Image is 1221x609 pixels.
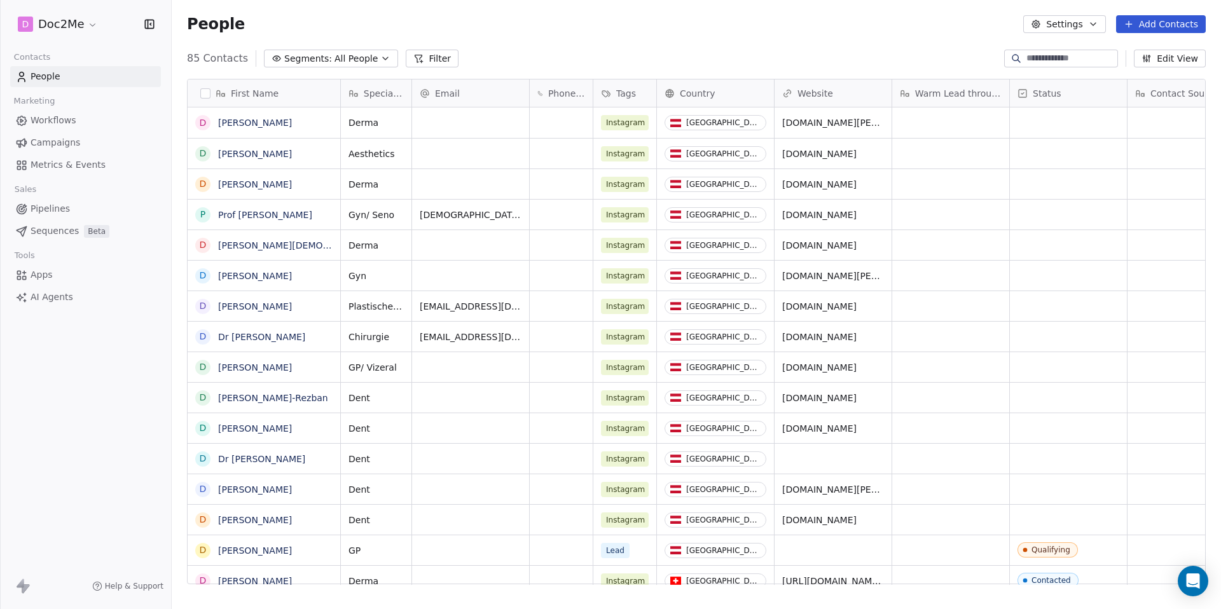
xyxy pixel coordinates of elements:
div: Contacted [1031,576,1071,585]
div: Qualifying [1031,545,1070,554]
a: [PERSON_NAME] [218,179,292,189]
div: [GEOGRAPHIC_DATA] [686,302,761,311]
div: D [200,513,207,526]
div: D [200,544,207,557]
a: [PERSON_NAME] [218,149,292,159]
span: Instagram [601,115,649,130]
a: [PERSON_NAME][DEMOGRAPHIC_DATA] [218,240,393,250]
button: Edit View [1134,50,1206,67]
div: [GEOGRAPHIC_DATA] [686,393,761,402]
span: Workflows [31,114,76,127]
span: Country [680,87,715,100]
span: Instagram [601,512,649,528]
a: [DOMAIN_NAME] [782,210,857,220]
a: [DOMAIN_NAME] [782,179,857,189]
div: [GEOGRAPHIC_DATA] [686,455,761,463]
a: [DOMAIN_NAME] [782,149,857,159]
a: [DOMAIN_NAME][PERSON_NAME] [782,484,930,495]
a: [PERSON_NAME]-Rezban [218,393,328,403]
div: [GEOGRAPHIC_DATA] [686,363,761,372]
div: D [200,177,207,191]
div: [GEOGRAPHIC_DATA] [686,271,761,280]
a: [DOMAIN_NAME] [782,362,857,373]
div: [GEOGRAPHIC_DATA] [686,546,761,555]
span: [EMAIL_ADDRESS][DOMAIN_NAME] [420,300,521,313]
span: Gyn [348,270,404,282]
span: D [22,18,29,31]
span: Dent [348,453,404,465]
span: Lead [601,543,630,558]
span: People [187,15,245,34]
span: Sales [9,180,42,199]
span: Instagram [601,451,649,467]
span: Specialty [364,87,404,100]
a: AI Agents [10,287,161,308]
span: Warm Lead through [915,87,1002,100]
span: Chirurgie [348,331,404,343]
span: Dent [348,422,404,435]
div: D [200,360,207,374]
a: Pipelines [10,198,161,219]
a: [DOMAIN_NAME] [782,301,857,311]
div: [GEOGRAPHIC_DATA] [686,516,761,524]
span: Plastische Chirurgie [348,300,404,313]
div: D [200,482,207,496]
span: Instagram [601,573,649,589]
span: Dent [348,392,404,404]
div: D [200,238,207,252]
div: [GEOGRAPHIC_DATA] [686,118,761,127]
a: Prof [PERSON_NAME] [218,210,312,220]
div: [GEOGRAPHIC_DATA] [686,577,761,585]
span: GP [348,544,404,557]
button: Filter [406,50,459,67]
span: Instagram [601,177,649,192]
div: [GEOGRAPHIC_DATA] [686,149,761,158]
span: Contacts [8,48,56,67]
span: Gyn/ Seno [348,209,404,221]
span: GP/ Vizeral [348,361,404,374]
a: [URL][DOMAIN_NAME][PERSON_NAME] [782,576,955,586]
span: 85 Contacts [187,51,248,66]
div: Specialty [341,79,411,107]
div: Phone Number [530,79,593,107]
div: First Name [188,79,340,107]
span: Marketing [8,92,60,111]
a: [PERSON_NAME] [218,118,292,128]
a: [DOMAIN_NAME][PERSON_NAME] [782,271,930,281]
a: [DOMAIN_NAME] [782,515,857,525]
span: Pipelines [31,202,70,216]
div: D [200,147,207,160]
span: People [31,70,60,83]
span: Dent [348,483,404,496]
span: [EMAIL_ADDRESS][DOMAIN_NAME] [420,331,521,343]
span: Instagram [601,482,649,497]
span: Phone Number [548,87,585,100]
div: D [200,116,207,130]
span: Beta [84,225,109,238]
span: Instagram [601,146,649,161]
a: [PERSON_NAME] [218,362,292,373]
a: Dr [PERSON_NAME] [218,454,305,464]
span: Website [797,87,833,100]
span: First Name [231,87,279,100]
div: D [200,330,207,343]
div: Open Intercom Messenger [1178,566,1208,596]
span: Status [1033,87,1061,100]
div: [GEOGRAPHIC_DATA] [686,210,761,219]
span: All People [335,52,378,65]
div: Warm Lead through [892,79,1009,107]
a: [DOMAIN_NAME][PERSON_NAME] [782,118,930,128]
div: [GEOGRAPHIC_DATA] [686,241,761,250]
div: P [200,208,205,221]
a: [DOMAIN_NAME] [782,393,857,403]
span: Dent [348,514,404,526]
span: [DEMOGRAPHIC_DATA][DOMAIN_NAME] [420,209,521,221]
span: Doc2Me [38,16,85,32]
a: SequencesBeta [10,221,161,242]
button: DDoc2Me [15,13,100,35]
span: Instagram [601,329,649,345]
span: Help & Support [105,581,163,591]
a: Campaigns [10,132,161,153]
a: [PERSON_NAME] [218,545,292,556]
button: Settings [1023,15,1105,33]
